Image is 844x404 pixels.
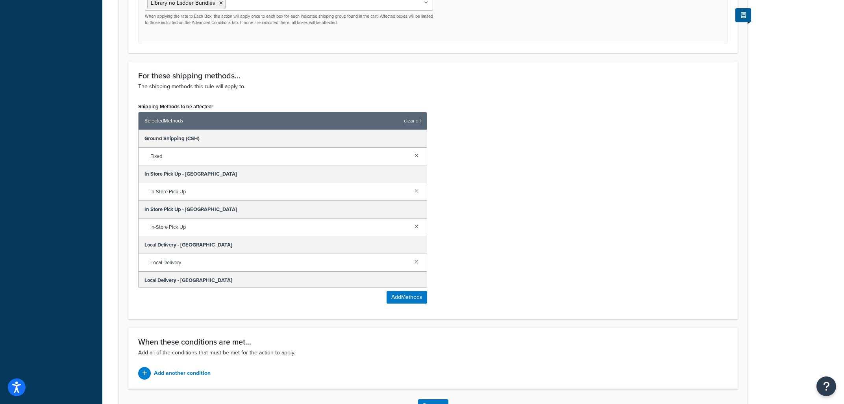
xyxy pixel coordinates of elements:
div: In Store Pick Up - [GEOGRAPHIC_DATA] [139,165,427,183]
label: Shipping Methods to be affected [138,104,214,110]
div: In Store Pick Up - [GEOGRAPHIC_DATA] [139,201,427,219]
div: Local Delivery - [GEOGRAPHIC_DATA] [139,272,427,289]
button: Show Help Docs [735,8,751,22]
h3: For these shipping methods... [138,71,728,80]
span: In-Store Pick Up [150,222,408,233]
h3: When these conditions are met... [138,337,728,346]
span: In-Store Pick Up [150,186,408,197]
span: Fixed [150,151,408,162]
p: The shipping methods this rule will apply to. [138,82,728,91]
div: Local Delivery - [GEOGRAPHIC_DATA] [139,236,427,254]
button: Open Resource Center [816,376,836,396]
span: Selected Methods [144,115,400,126]
p: Add all of the conditions that must be met for the action to apply. [138,348,728,357]
a: clear all [404,115,421,126]
button: AddMethods [387,291,427,304]
span: Local Delivery [150,257,408,268]
p: When applying the rate to Each Box, this action will apply once to each box for each indicated sh... [145,13,433,26]
p: Add another condition [154,368,211,379]
div: Ground Shipping (CSH) [139,130,427,148]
